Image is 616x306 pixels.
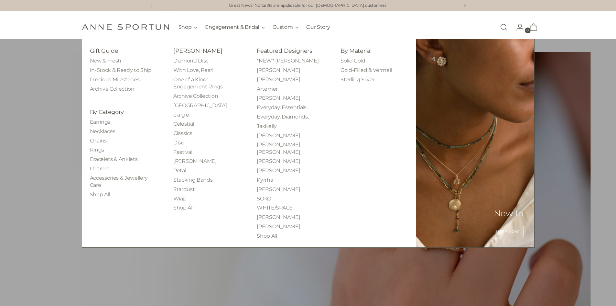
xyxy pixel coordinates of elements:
[205,20,265,34] button: Engagement & Bridal
[82,24,169,30] a: Anne Sportun Fine Jewellery
[229,3,387,9] a: Great News! No tariffs are applicable for our [DEMOGRAPHIC_DATA] customers!
[178,20,198,34] button: Shop
[525,28,531,33] span: 0
[497,21,510,34] a: Open search modal
[273,20,298,34] button: Custom
[524,21,537,34] a: Open cart modal
[511,21,524,34] a: Go to the account page
[306,20,330,34] a: Our Story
